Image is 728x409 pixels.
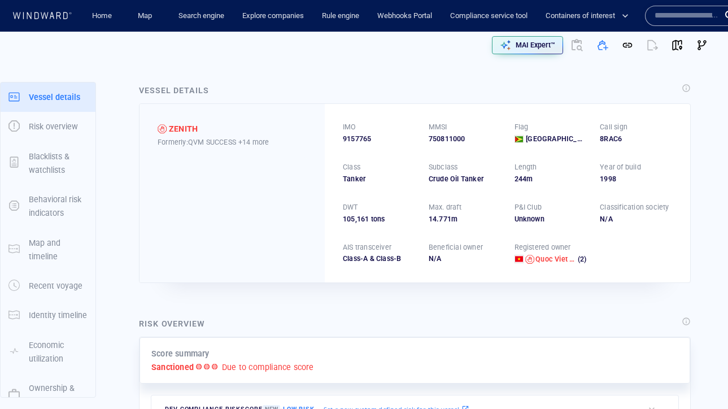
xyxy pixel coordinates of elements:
[29,120,78,133] p: Risk overview
[1,142,95,185] button: Blacklists & watchlists
[238,136,269,148] p: +14 more
[526,134,586,144] span: [GEOGRAPHIC_DATA]
[133,6,160,26] a: Map
[343,242,391,253] p: AIS transceiver
[343,254,368,263] span: Class-A
[429,174,501,184] div: Crude Oil Tanker
[515,202,542,212] p: P&I Club
[29,90,80,104] p: Vessel details
[169,122,198,136] div: ZENITH
[600,174,672,184] div: 1998
[1,121,95,132] a: Risk overview
[665,33,690,58] button: View on map
[29,381,88,409] p: Ownership & management
[368,254,401,263] span: Class-B
[29,150,88,177] p: Blacklists & watchlists
[600,134,672,144] div: 8RAC6
[373,6,437,26] a: Webhooks Portal
[343,122,356,132] p: IMO
[515,242,571,253] p: Registered owner
[516,40,555,50] p: MAI Expert™
[1,389,95,400] a: Ownership & management
[1,91,95,102] a: Vessel details
[88,6,116,26] a: Home
[535,255,640,263] span: Quoc Viet Marine Transport Jsc
[139,317,205,330] div: Risk overview
[429,215,437,223] span: 14
[317,6,364,26] a: Rule engine
[429,202,461,212] p: Max. draft
[429,254,442,263] span: N/A
[515,162,537,172] p: Length
[429,122,447,132] p: MMSI
[29,308,87,322] p: Identity timeline
[139,84,209,97] div: Vessel details
[343,162,360,172] p: Class
[1,112,95,141] button: Risk overview
[29,279,82,293] p: Recent voyage
[1,301,95,330] button: Identity timeline
[515,214,587,224] div: Unknown
[429,162,458,172] p: Subclass
[370,254,374,263] span: &
[129,6,165,26] button: Map
[343,214,415,224] div: 105,161 tons
[600,202,669,212] p: Classification society
[1,201,95,211] a: Behavioral risk indicators
[1,185,95,228] button: Behavioral risk indicators
[492,36,563,54] button: MAI Expert™
[515,122,529,132] p: Flag
[439,215,451,223] span: 771
[151,360,194,374] p: Sanctioned
[1,243,95,254] a: Map and timeline
[174,6,229,26] a: Search engine
[1,346,95,356] a: Economic utilization
[151,347,210,360] p: Score summary
[158,136,307,148] div: Formerly: QVM SUCCESS
[541,6,638,26] button: Containers of interest
[590,33,615,58] button: Add to vessel list
[437,215,439,223] span: .
[343,174,415,184] div: Tanker
[84,6,120,26] button: Home
[546,10,629,23] span: Containers of interest
[429,242,483,253] p: Beneficial owner
[535,254,586,264] a: Quoc Viet Marine Transport Jsc (2)
[680,358,720,401] iframe: Chat
[690,33,714,58] button: Visual Link Analysis
[1,271,95,301] button: Recent voyage
[1,280,95,291] a: Recent voyage
[158,124,167,133] div: Sanctioned
[576,254,586,264] span: (2)
[429,134,501,144] div: 750811000
[446,6,532,26] a: Compliance service tool
[1,157,95,168] a: Blacklists & watchlists
[1,228,95,272] button: Map and timeline
[600,214,672,224] div: N/A
[1,310,95,320] a: Identity timeline
[1,82,95,112] button: Vessel details
[29,236,88,264] p: Map and timeline
[600,162,641,172] p: Year of build
[238,6,308,26] a: Explore companies
[615,33,640,58] button: Get link
[343,202,358,212] p: DWT
[1,330,95,374] button: Economic utilization
[600,122,627,132] p: Call sign
[526,175,533,183] span: m
[451,215,457,223] span: m
[29,193,88,220] p: Behavioral risk indicators
[29,338,88,366] p: Economic utilization
[222,360,314,374] p: Due to compliance score
[515,175,527,183] span: 244
[343,134,371,144] span: 9157765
